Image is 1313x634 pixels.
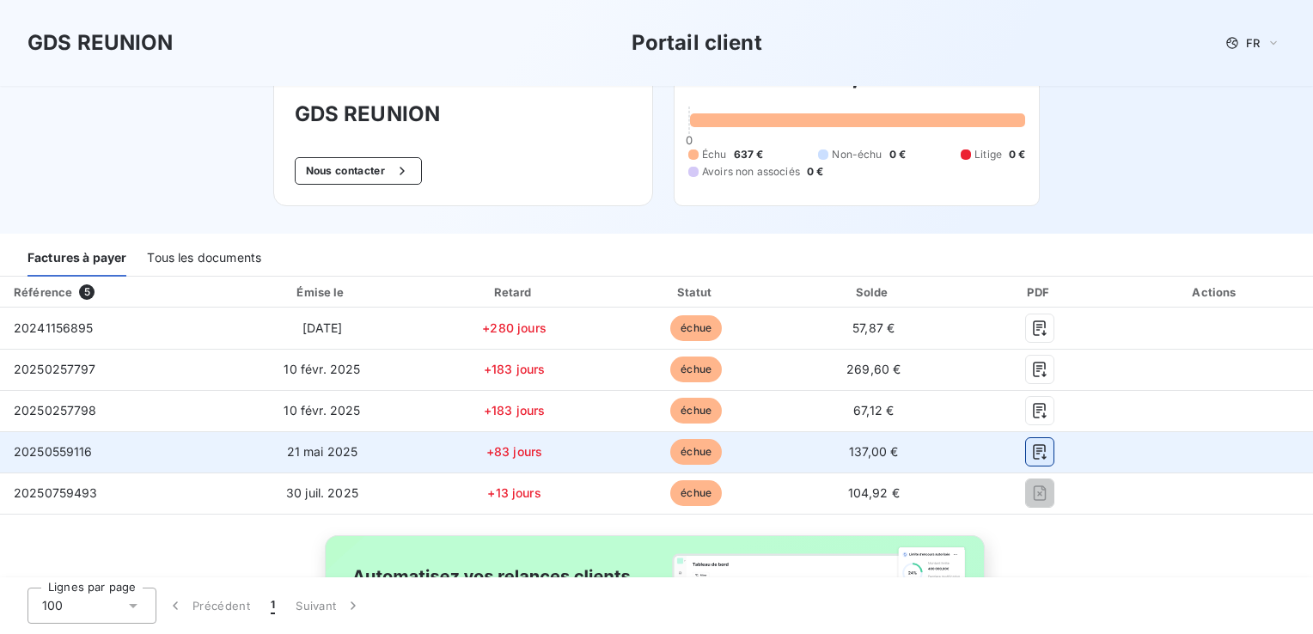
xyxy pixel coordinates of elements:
[832,147,882,162] span: Non-échu
[79,284,95,300] span: 5
[965,283,1115,301] div: PDF
[848,485,900,500] span: 104,92 €
[14,362,96,376] span: 20250257797
[702,164,800,180] span: Avoirs non associés
[1122,283,1310,301] div: Actions
[974,147,1002,162] span: Litige
[889,147,906,162] span: 0 €
[670,480,722,506] span: échue
[734,147,764,162] span: 637 €
[670,398,722,424] span: échue
[14,403,97,418] span: 20250257798
[295,157,422,185] button: Nous contacter
[295,99,632,130] h3: GDS REUNION
[426,283,603,301] div: Retard
[287,444,358,459] span: 21 mai 2025
[1009,147,1025,162] span: 0 €
[852,320,895,335] span: 57,87 €
[486,444,542,459] span: +83 jours
[27,27,174,58] h3: GDS REUNION
[849,444,898,459] span: 137,00 €
[284,362,360,376] span: 10 févr. 2025
[790,283,958,301] div: Solde
[482,320,547,335] span: +280 jours
[225,283,418,301] div: Émise le
[670,315,722,341] span: échue
[27,241,126,277] div: Factures à payer
[14,285,72,299] div: Référence
[156,588,260,624] button: Précédent
[632,27,762,58] h3: Portail client
[610,283,783,301] div: Statut
[14,485,98,500] span: 20250759493
[702,147,727,162] span: Échu
[846,362,901,376] span: 269,60 €
[286,485,358,500] span: 30 juil. 2025
[14,320,94,335] span: 20241156895
[284,403,360,418] span: 10 févr. 2025
[484,362,546,376] span: +183 jours
[260,588,285,624] button: 1
[670,357,722,382] span: échue
[302,320,343,335] span: [DATE]
[807,164,823,180] span: 0 €
[1246,36,1260,50] span: FR
[487,485,540,500] span: +13 jours
[285,588,372,624] button: Suivant
[42,597,63,614] span: 100
[147,241,261,277] div: Tous les documents
[853,403,894,418] span: 67,12 €
[484,403,546,418] span: +183 jours
[686,133,693,147] span: 0
[670,439,722,465] span: échue
[14,444,93,459] span: 20250559116
[271,597,275,614] span: 1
